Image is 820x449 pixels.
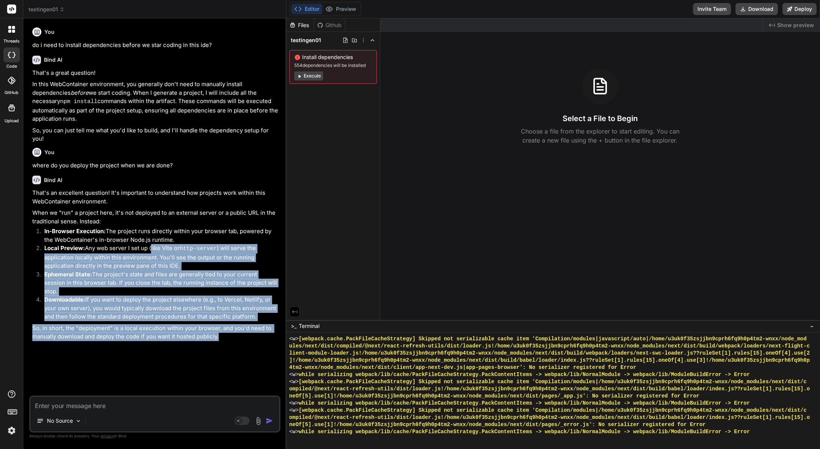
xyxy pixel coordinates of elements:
div: Files [286,21,314,29]
span: <w> [289,407,299,414]
p: That's a great question! [32,69,279,77]
p: So, in short, the "deployment" is a local execution within your browser, and you'd need to manual... [32,324,279,341]
strong: In-Browser Execution: [44,228,106,235]
p: where do you deploy the project when we are done? [32,161,279,170]
p: Always double-check its answers. Your in Bind [29,432,280,440]
span: <w> [289,428,299,435]
span: testingen01 [291,36,321,44]
span: 4tm2-wnxx/node_modules/next/dist/client/app-next-dev.js|app-pages-browser': No serializer registe... [289,364,636,371]
p: So, you can just tell me what you'd like to build, and I'll handle the dependency setup for you! [32,126,279,143]
h6: You [44,28,54,36]
button: − [808,320,815,332]
button: Download [735,3,778,15]
strong: Local Preview: [44,244,85,252]
p: In this WebContainer environment, you generally don't need to manually install dependencies we st... [32,80,279,123]
span: <w> [289,400,299,407]
p: When we "run" a project here, it's not deployed to an external server or a public URL in the trad... [32,209,279,226]
h3: Select a File to Begin [563,113,638,124]
code: http-server [180,246,217,252]
span: ompiled/@next/react-refresh-utils/dist/loader.js!/home/u3uk0f35zsjjbn9cprh6fq9h0p4tm2-wnxx/node_m... [289,414,810,421]
span: [webpack.cache.PackFileCacheStrategy] Skipped not serializable cache item 'Compilation/modules|ja... [299,335,807,343]
span: privacy [101,434,114,438]
span: neOf[5].use[1]!/home/u3uk0f35zsjjbn9cprh6fq9h0p4tm2-wnxx/node_modules/next/dist/pages/_app.js': N... [289,393,699,400]
h6: Bind AI [44,56,62,64]
span: Install dependencies [294,53,372,61]
span: Show preview [777,21,814,29]
img: attachment [254,417,263,425]
strong: Ephemeral State: [44,271,92,278]
p: No Source [47,417,73,425]
span: ules/next/dist/compiled/@next/react-refresh-utils/dist/loader.js!/home/u3uk0f35zsjjbn9cprh6fq9h0p... [289,343,810,350]
span: <w> [289,371,299,378]
span: >_ [291,322,297,330]
strong: Downloadable: [44,296,85,303]
p: That's an excellent question! It's important to understand how projects work within this WebConta... [32,189,279,206]
span: <w> [289,335,299,343]
button: Invite Team [693,3,731,15]
label: Upload [5,118,19,124]
span: while serializing webpack/lib/cache/PackFileCacheStrategy.PackContentItems -> webpack/lib/NormalM... [299,400,750,407]
span: [webpack.cache.PackFileCacheStrategy] Skipped not serializable cache item 'Compilation/modules|/h... [299,407,807,414]
span: [webpack.cache.PackFileCacheStrategy] Skipped not serializable cache item 'Compilation/modules|/h... [299,378,807,385]
button: Deploy [782,3,817,15]
button: Execute [294,71,323,80]
h6: You [44,149,54,156]
button: Preview [322,4,359,14]
li: Any web server I set up (like Vite or ) will serve the application locally within this environmen... [38,244,279,270]
span: − [810,322,814,330]
h6: Bind AI [44,176,62,184]
em: before [71,89,89,96]
li: If you want to deploy the project elsewhere (e.g., to Vercel, Netlify, or your own server), you w... [38,296,279,321]
div: Github [314,21,345,29]
label: GitHub [5,89,18,96]
label: code [6,63,17,70]
img: settings [5,424,18,437]
span: while serializing webpack/lib/cache/PackFileCacheStrategy.PackContentItems -> webpack/lib/NormalM... [299,371,750,378]
span: ompiled/@next/react-refresh-utils/dist/loader.js!/home/u3uk0f35zsjjbn9cprh6fq9h0p4tm2-wnxx/node_m... [289,385,810,393]
label: threads [3,38,20,44]
span: while serializing webpack/lib/cache/PackFileCacheStrategy.PackContentItems -> webpack/lib/NormalM... [299,428,750,435]
span: Terminal [299,322,319,330]
button: Editor [291,4,322,14]
li: The project's state and files are generally tied to your current session in this browser tab. If ... [38,270,279,296]
p: do i need to install dependencies before we star coding in this ide? [32,41,279,50]
img: icon [266,417,273,425]
code: npm install [60,99,97,105]
span: 554 dependencies will be installed [294,62,372,68]
span: neOf[5].use[1]!/home/u3uk0f35zsjjbn9cprh6fq9h0p4tm2-wnxx/node_modules/next/dist/pages/_error.js':... [289,421,706,428]
span: <w> [289,378,299,385]
p: Choose a file from the explorer to start editing. You can create a new file using the + button in... [516,127,684,145]
span: lient-module-loader.js!/home/u3uk0f35zsjjbn9cprh6fq9h0p4tm2-wnxx/node_modules/next/dist/build/web... [289,350,810,357]
img: Pick Models [75,418,82,424]
li: The project runs directly within your browser tab, powered by the WebContainer's in-browser Node.... [38,227,279,244]
span: ]!/home/u3uk0f35zsjjbn9cprh6fq9h0p4tm2-wnxx/node_modules/next/dist/build/babel/loader/index.js??r... [289,357,810,364]
span: testingen01 [29,6,65,13]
